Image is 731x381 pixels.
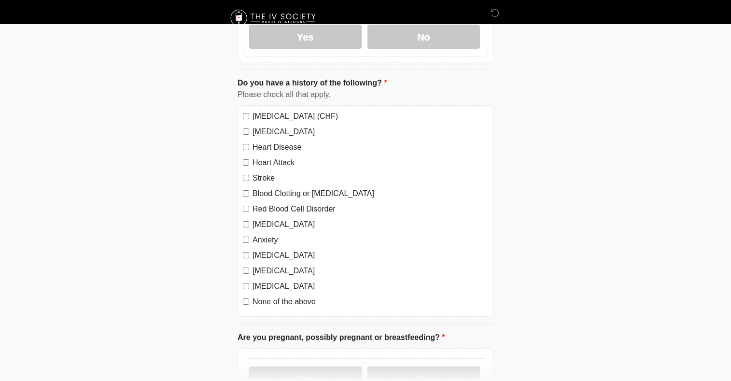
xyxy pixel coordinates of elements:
label: Stroke [253,172,488,184]
input: Anxiety [243,237,249,243]
input: Heart Attack [243,159,249,166]
input: Heart Disease [243,144,249,150]
input: [MEDICAL_DATA] [243,252,249,258]
label: Do you have a history of the following? [238,77,387,89]
label: [MEDICAL_DATA] [253,281,488,292]
label: [MEDICAL_DATA] [253,126,488,138]
input: Stroke [243,175,249,181]
input: Red Blood Cell Disorder [243,206,249,212]
input: Blood Clotting or [MEDICAL_DATA] [243,190,249,197]
label: Blood Clotting or [MEDICAL_DATA] [253,188,488,199]
label: Are you pregnant, possibly pregnant or breastfeeding? [238,332,445,343]
label: [MEDICAL_DATA] [253,250,488,261]
label: [MEDICAL_DATA] (CHF) [253,111,488,122]
label: [MEDICAL_DATA] [253,219,488,230]
input: [MEDICAL_DATA] (CHF) [243,113,249,119]
div: Please check all that apply. [238,89,493,100]
input: [MEDICAL_DATA] [243,128,249,135]
input: [MEDICAL_DATA] [243,283,249,289]
input: [MEDICAL_DATA] [243,221,249,227]
input: [MEDICAL_DATA] [243,268,249,274]
input: None of the above [243,298,249,305]
label: Heart Disease [253,141,488,153]
label: Heart Attack [253,157,488,169]
label: Red Blood Cell Disorder [253,203,488,215]
label: None of the above [253,296,488,308]
label: [MEDICAL_DATA] [253,265,488,277]
label: Anxiety [253,234,488,246]
img: The IV Society Logo [228,7,320,29]
label: Yes [249,25,362,49]
label: No [367,25,480,49]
